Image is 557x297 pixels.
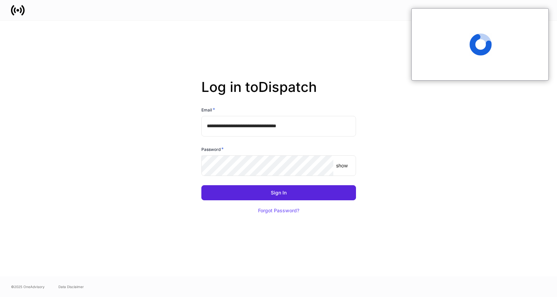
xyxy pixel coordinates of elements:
[11,284,45,289] span: © 2025 OneAdvisory
[201,185,356,200] button: Sign In
[249,203,308,218] button: Forgot Password?
[58,284,84,289] a: Data Disclaimer
[271,190,287,195] div: Sign In
[469,33,492,56] span: Loading
[201,79,356,106] h2: Log in to Dispatch
[201,146,224,153] h6: Password
[336,162,348,169] p: show
[201,106,215,113] h6: Email
[258,208,299,213] div: Forgot Password?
